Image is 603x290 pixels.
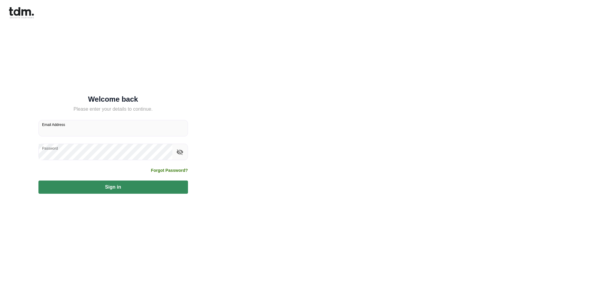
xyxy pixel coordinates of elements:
[175,147,185,157] button: toggle password visibility
[42,146,58,151] label: Password
[151,167,188,173] a: Forgot Password?
[42,122,65,127] label: Email Address
[38,106,188,113] h5: Please enter your details to continue.
[38,96,188,102] h5: Welcome back
[38,181,188,194] button: Sign in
